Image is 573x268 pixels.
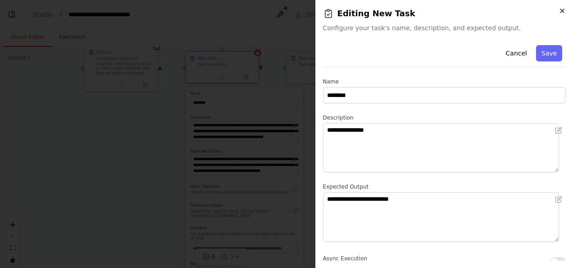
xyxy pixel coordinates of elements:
button: Open in editor [553,125,564,136]
label: Name [323,78,566,85]
label: Description [323,114,566,121]
button: Save [536,45,562,61]
button: Cancel [500,45,532,61]
label: Expected Output [323,183,566,190]
span: Configure your task's name, description, and expected output. [323,23,566,32]
h2: Editing New Task [323,7,566,20]
span: Async Execution [323,255,367,262]
button: Open in editor [553,194,564,205]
